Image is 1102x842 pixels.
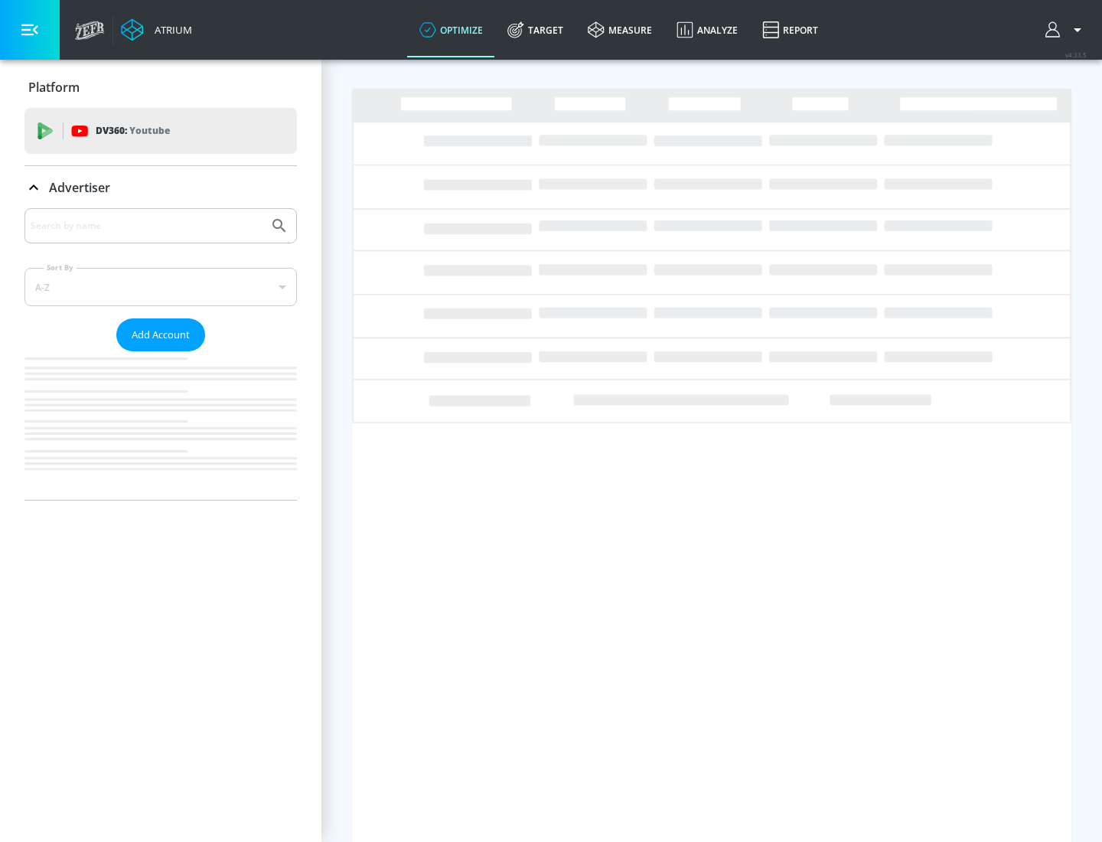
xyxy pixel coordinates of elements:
span: v 4.33.5 [1065,51,1087,59]
a: measure [575,2,664,57]
p: DV360: [96,122,170,139]
div: Platform [24,66,297,109]
label: Sort By [44,263,77,273]
span: Add Account [132,326,190,344]
a: Report [750,2,830,57]
p: Advertiser [49,179,110,196]
a: Target [495,2,575,57]
a: Analyze [664,2,750,57]
input: Search by name [31,216,262,236]
div: DV360: Youtube [24,108,297,154]
p: Platform [28,79,80,96]
a: optimize [407,2,495,57]
div: Advertiser [24,208,297,500]
a: Atrium [121,18,192,41]
p: Youtube [129,122,170,139]
div: Atrium [148,23,192,37]
button: Add Account [116,318,205,351]
nav: list of Advertiser [24,351,297,500]
div: Advertiser [24,166,297,209]
div: A-Z [24,268,297,306]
